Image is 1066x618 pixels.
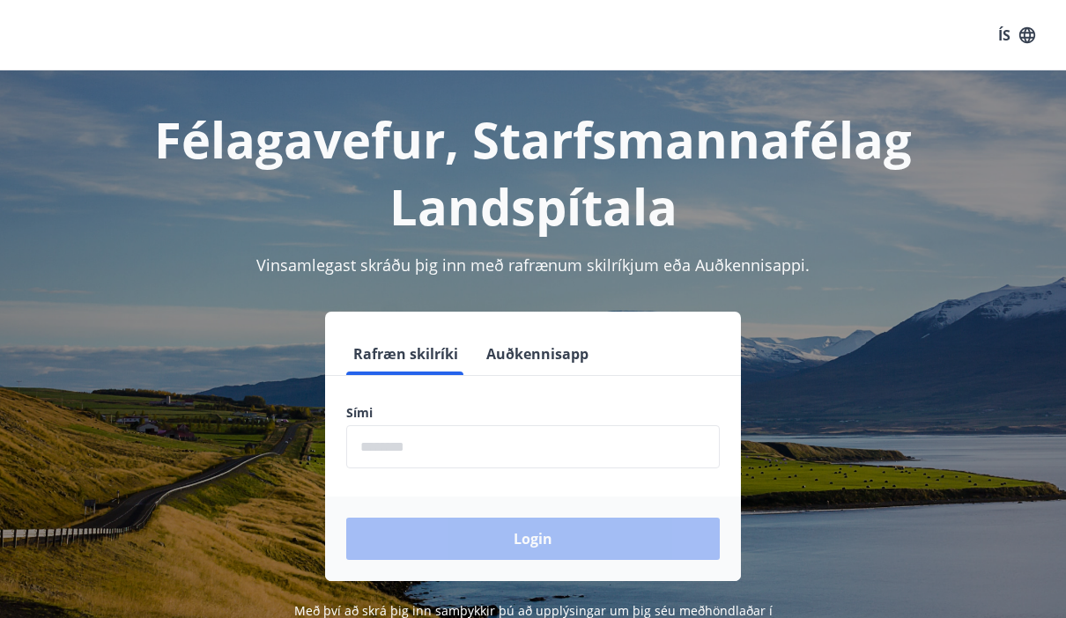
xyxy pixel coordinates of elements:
[256,254,810,276] span: Vinsamlegast skráðu þig inn með rafrænum skilríkjum eða Auðkennisappi.
[346,333,465,375] button: Rafræn skilríki
[346,404,720,422] label: Sími
[479,333,596,375] button: Auðkennisapp
[988,19,1045,51] button: ÍS
[21,106,1045,239] h1: Félagavefur, Starfsmannafélag Landspítala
